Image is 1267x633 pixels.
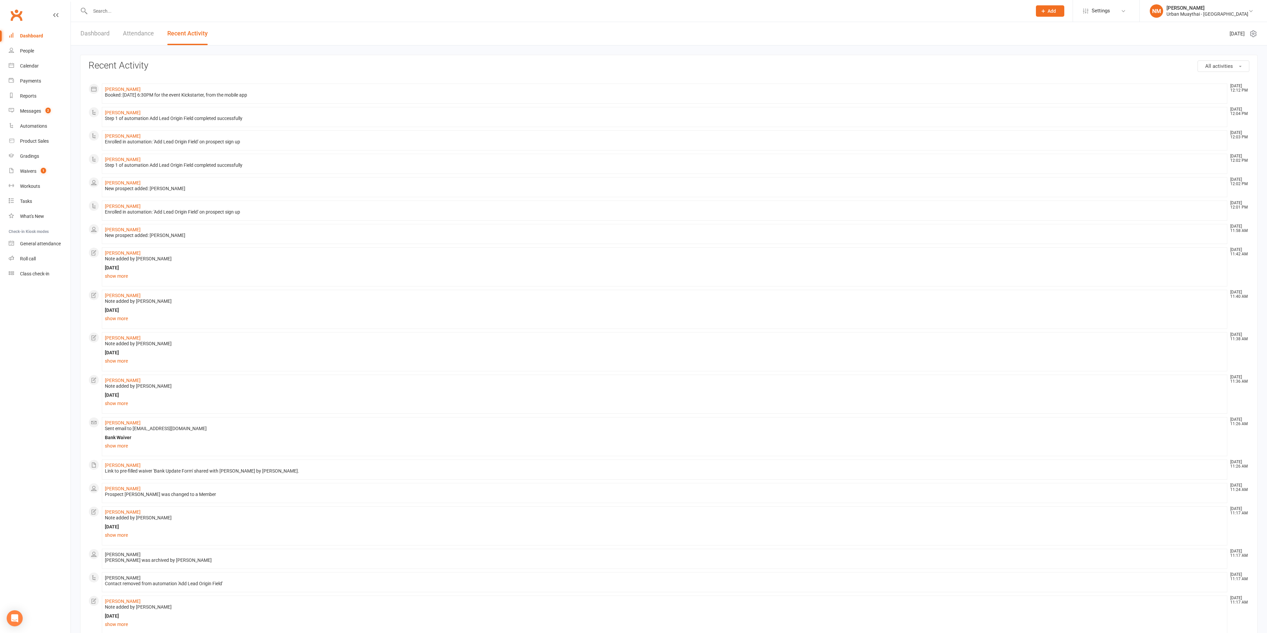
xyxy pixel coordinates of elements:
[105,110,141,115] a: [PERSON_NAME]
[20,33,43,38] div: Dashboard
[167,22,208,45] a: Recent Activity
[105,92,1224,98] div: Booked: [DATE] 6:30PM for the event Kickstarter, from the mobile app
[105,392,1224,398] div: [DATE]
[105,116,1224,121] div: Step 1 of automation Add Lead Origin Field completed successfully
[105,524,1224,530] div: [DATE]
[1227,460,1249,469] time: [DATE] 11:26 AM
[105,293,141,298] a: [PERSON_NAME]
[1227,507,1249,515] time: [DATE] 11:17 AM
[105,341,1224,347] div: Note added by [PERSON_NAME]
[105,435,1224,440] div: Bank Waiver
[1227,483,1249,492] time: [DATE] 11:24 AM
[1230,30,1245,38] span: [DATE]
[105,581,1224,587] div: Contact removed from automation 'Add Lead Origin Field'
[1036,5,1064,17] button: Add
[20,168,36,174] div: Waivers
[80,22,110,45] a: Dashboard
[105,227,141,232] a: [PERSON_NAME]
[105,486,141,491] a: [PERSON_NAME]
[105,530,1224,540] a: show more
[105,162,1224,168] div: Step 1 of automation Add Lead Origin Field completed successfully
[20,241,61,246] div: General attendance
[105,463,141,468] a: [PERSON_NAME]
[1227,573,1249,581] time: [DATE] 11:17 AM
[1150,4,1163,18] div: NM
[20,183,40,189] div: Workouts
[105,399,1224,408] a: show more
[20,271,49,276] div: Class check-in
[105,314,1224,323] a: show more
[105,552,141,557] span: [PERSON_NAME]
[105,356,1224,366] a: show more
[8,7,25,23] a: Clubworx
[88,60,1249,71] h3: Recent Activity
[105,307,1224,313] div: [DATE]
[105,265,1224,271] div: [DATE]
[20,256,36,261] div: Roll call
[105,426,207,431] span: Sent email to [EMAIL_ADDRESS][DOMAIN_NAME]
[1227,290,1249,299] time: [DATE] 11:40 AM
[1166,11,1248,17] div: Urban Muaythai - [GEOGRAPHIC_DATA]
[1227,549,1249,558] time: [DATE] 11:17 AM
[1227,375,1249,384] time: [DATE] 11:36 AM
[105,441,1224,451] a: show more
[9,104,70,119] a: Messages 2
[20,153,39,159] div: Gradings
[1227,177,1249,186] time: [DATE] 12:02 PM
[9,149,70,164] a: Gradings
[9,251,70,266] a: Roll call
[1198,60,1249,72] button: All activities
[105,557,1224,563] div: [PERSON_NAME] was archived by [PERSON_NAME]
[105,335,141,341] a: [PERSON_NAME]
[9,74,70,89] a: Payments
[20,93,36,99] div: Reports
[1227,84,1249,93] time: [DATE] 12:12 PM
[105,378,141,383] a: [PERSON_NAME]
[1227,224,1249,233] time: [DATE] 11:58 AM
[41,168,46,173] span: 1
[20,48,34,53] div: People
[105,604,1224,610] div: Note added by [PERSON_NAME]
[9,164,70,179] a: Waivers 1
[9,209,70,224] a: What's New
[9,236,70,251] a: General attendance kiosk mode
[1227,333,1249,341] time: [DATE] 11:38 AM
[1227,596,1249,605] time: [DATE] 11:17 AM
[105,599,141,604] a: [PERSON_NAME]
[20,108,41,114] div: Messages
[105,383,1224,389] div: Note added by [PERSON_NAME]
[9,119,70,134] a: Automations
[105,180,141,185] a: [PERSON_NAME]
[105,271,1224,281] a: show more
[88,6,1027,16] input: Search...
[105,157,141,162] a: [PERSON_NAME]
[1166,5,1248,11] div: [PERSON_NAME]
[105,209,1224,215] div: Enrolled in automation: 'Add Lead Origin Field' on prospect sign up
[105,350,1224,356] div: [DATE]
[9,28,70,43] a: Dashboard
[105,620,1224,629] a: show more
[20,138,49,144] div: Product Sales
[9,89,70,104] a: Reports
[20,63,39,69] div: Calendar
[105,468,1224,474] div: Link to pre-filled waiver 'Bank Update Form' shared with [PERSON_NAME] by [PERSON_NAME].
[105,298,1224,304] div: Note added by [PERSON_NAME]
[20,214,44,219] div: What's New
[105,492,1224,497] div: Prospect [PERSON_NAME] was changed to a Member
[105,509,141,515] a: [PERSON_NAME]
[105,139,1224,145] div: Enrolled in automation: 'Add Lead Origin Field' on prospect sign up
[105,133,141,139] a: [PERSON_NAME]
[105,420,141,425] a: [PERSON_NAME]
[105,515,1224,521] div: Note added by [PERSON_NAME]
[105,256,1224,262] div: Note added by [PERSON_NAME]
[9,266,70,281] a: Class kiosk mode
[7,610,23,626] div: Open Intercom Messenger
[1092,3,1110,18] span: Settings
[9,194,70,209] a: Tasks
[105,575,141,581] span: [PERSON_NAME]
[105,250,141,256] a: [PERSON_NAME]
[123,22,154,45] a: Attendance
[1227,417,1249,426] time: [DATE] 11:26 AM
[9,43,70,58] a: People
[105,87,141,92] a: [PERSON_NAME]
